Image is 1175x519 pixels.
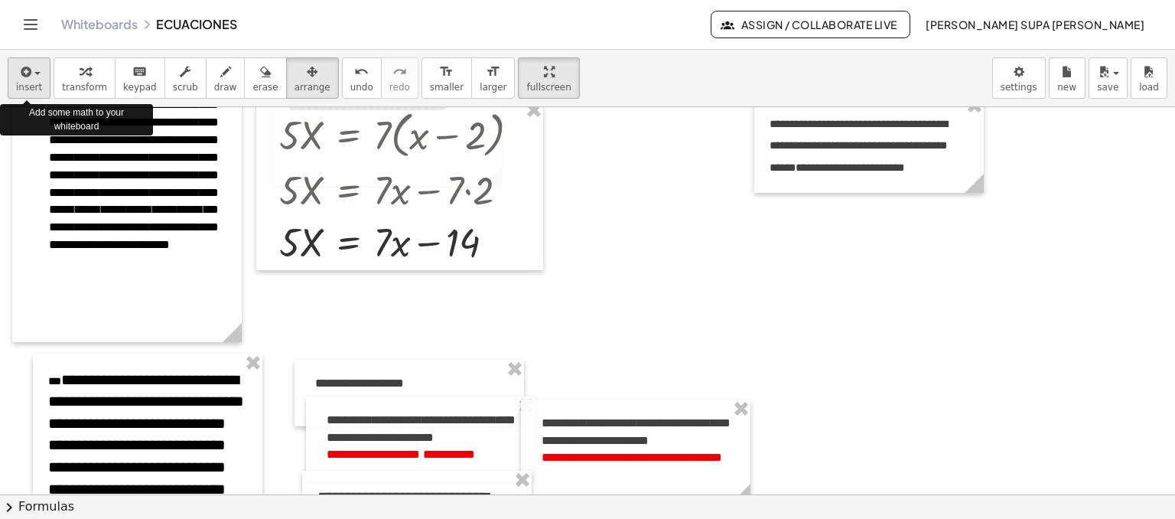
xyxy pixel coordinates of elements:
button: erase [244,57,286,99]
button: format_sizesmaller [422,57,472,99]
span: redo [389,82,410,93]
button: settings [992,57,1046,99]
i: keyboard [132,63,147,81]
button: format_sizelarger [471,57,515,99]
a: Whiteboards [61,17,138,32]
button: save [1089,57,1128,99]
button: keyboardkeypad [115,57,165,99]
i: format_size [439,63,454,81]
span: save [1097,82,1118,93]
span: new [1057,82,1076,93]
span: larger [480,82,506,93]
span: load [1139,82,1159,93]
button: [PERSON_NAME] SUPA [PERSON_NAME] [913,11,1157,38]
button: transform [54,57,116,99]
button: arrange [286,57,339,99]
button: fullscreen [518,57,579,99]
span: draw [214,82,237,93]
span: [PERSON_NAME] SUPA [PERSON_NAME] [926,18,1144,31]
span: keypad [123,82,157,93]
i: redo [392,63,407,81]
button: redoredo [381,57,418,99]
span: Assign / Collaborate Live [724,18,897,31]
span: insert [16,82,42,93]
button: insert [8,57,50,99]
span: scrub [173,82,198,93]
button: Toggle navigation [18,12,43,37]
span: arrange [295,82,330,93]
button: scrub [164,57,207,99]
span: transform [62,82,107,93]
span: erase [252,82,278,93]
i: format_size [486,63,500,81]
button: draw [206,57,246,99]
button: new [1049,57,1085,99]
button: undoundo [342,57,382,99]
button: Assign / Collaborate Live [711,11,910,38]
span: settings [1001,82,1037,93]
span: undo [350,82,373,93]
i: undo [354,63,369,81]
button: load [1131,57,1167,99]
span: fullscreen [526,82,571,93]
span: smaller [430,82,464,93]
